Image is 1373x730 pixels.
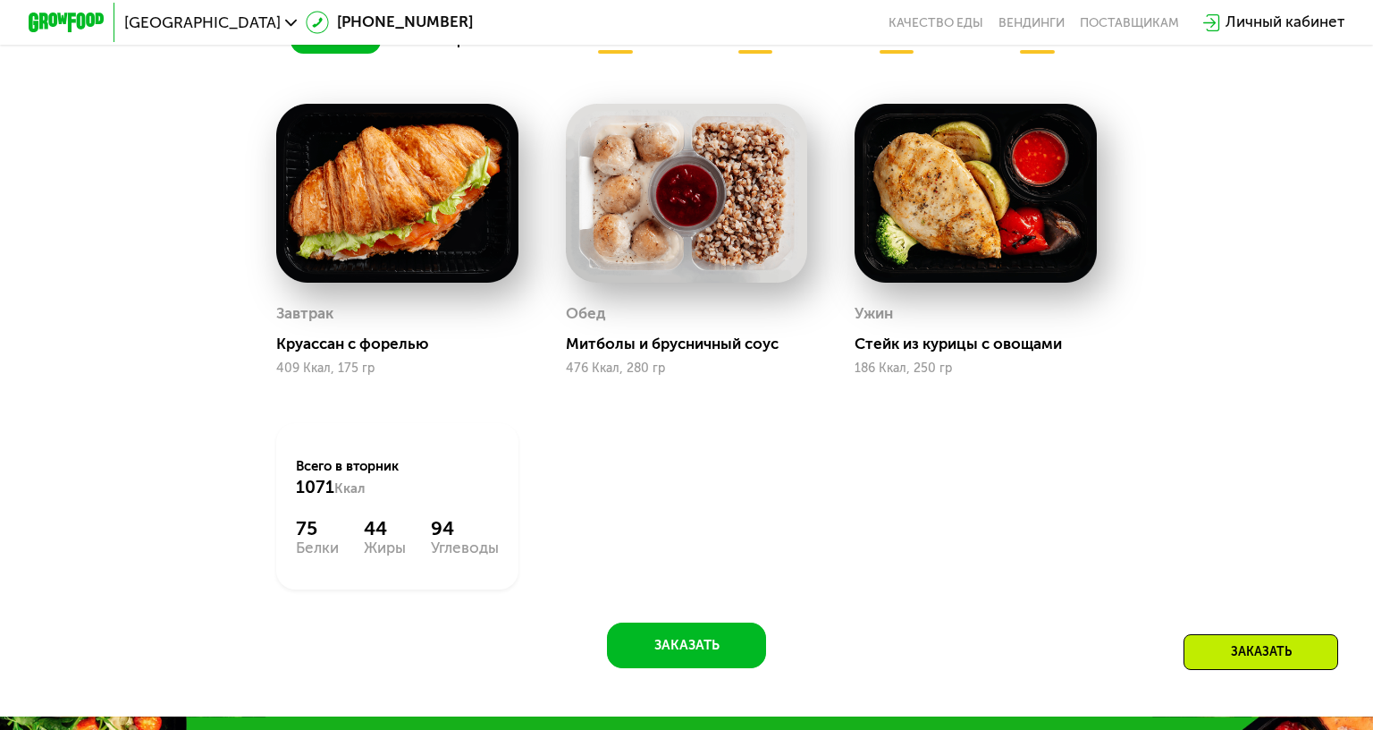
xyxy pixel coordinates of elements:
div: Жиры [364,540,406,556]
div: 186 Ккал, 250 гр [855,361,1096,376]
div: 409 Ккал, 175 гр [276,361,518,376]
div: Круассан с форелью [276,335,533,353]
a: [PHONE_NUMBER] [306,11,472,34]
div: Углеводы [431,540,499,556]
button: Заказать [607,623,765,668]
div: Белки [296,540,339,556]
div: Завтрак [276,299,333,327]
div: 75 [296,518,339,541]
div: 94 [431,518,499,541]
div: 44 [364,518,406,541]
span: Ккал [334,480,365,497]
a: Качество еды [889,15,983,30]
div: Обед [566,299,606,327]
div: 476 Ккал, 280 гр [566,361,807,376]
div: поставщикам [1080,15,1179,30]
div: Ужин [855,299,893,327]
a: Вендинги [998,15,1065,30]
div: Всего в вторник [296,457,500,499]
div: Личный кабинет [1226,11,1344,34]
span: 1071 [296,477,334,497]
div: Заказать [1183,634,1338,670]
div: Стейк из курицы с овощами [855,335,1111,353]
div: Митболы и брусничный соус [566,335,822,353]
span: [GEOGRAPHIC_DATA] [124,15,281,30]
